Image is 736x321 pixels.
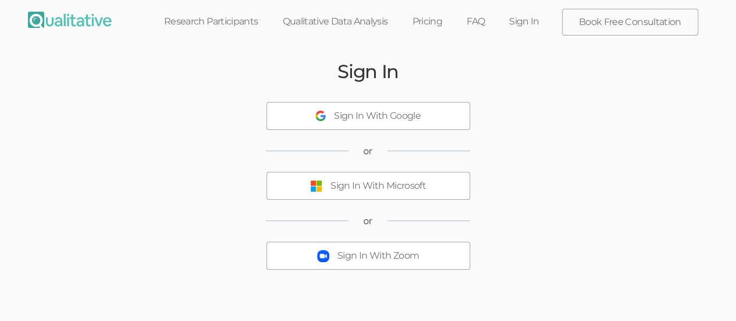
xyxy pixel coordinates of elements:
div: Sign In With Google [334,110,421,123]
span: or [363,144,373,158]
button: Sign In With Microsoft [266,172,470,200]
img: Sign In With Zoom [317,250,329,262]
a: Sign In [497,9,552,34]
div: Sign In With Microsoft [330,179,426,193]
h2: Sign In [337,61,399,82]
a: Research Participants [152,9,271,34]
button: Sign In With Google [266,102,470,130]
img: Sign In With Microsoft [310,180,322,192]
a: FAQ [454,9,497,34]
img: Sign In With Google [315,111,326,121]
a: Book Free Consultation [563,9,698,35]
img: Qualitative [28,12,112,28]
span: or [363,214,373,228]
iframe: Chat Widget [678,265,736,321]
div: Sign In With Zoom [337,249,419,263]
button: Sign In With Zoom [266,242,470,270]
a: Qualitative Data Analysis [270,9,400,34]
a: Pricing [400,9,454,34]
